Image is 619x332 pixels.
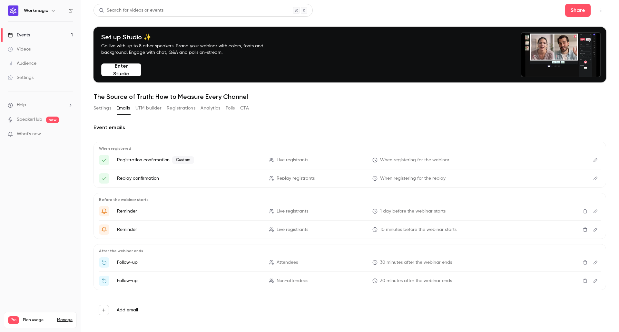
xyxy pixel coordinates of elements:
[380,175,446,182] span: When registering for the replay
[8,60,36,67] div: Audience
[172,156,194,164] span: Custom
[226,103,235,113] button: Polls
[8,5,18,16] img: Workmagic
[167,103,195,113] button: Registrations
[99,146,601,151] p: When registered
[380,259,452,266] span: 30 minutes after the webinar ends
[8,316,19,324] span: Pro
[580,257,590,268] button: Delete
[23,318,53,323] span: Plan usage
[380,208,446,215] span: 1 day before the webinar starts
[93,124,606,131] h2: Event emails
[99,7,163,14] div: Search for videos or events
[57,318,73,323] a: Manage
[277,278,308,284] span: Non-attendees
[240,103,249,113] button: CTA
[93,93,606,100] h1: The Source of Truth: How to Measure Every Channel
[8,74,34,81] div: Settings
[99,173,601,184] li: Here's your access link to {{ event_name }}!
[99,155,601,165] li: Here's your access link to {{ event_name }}!
[580,206,590,216] button: Delete
[17,116,42,123] a: SpeakerHub
[590,206,601,216] button: Edit
[277,259,298,266] span: Attendees
[580,224,590,235] button: Delete
[277,226,308,233] span: Live registrants
[117,259,261,266] p: Follow-up
[380,157,449,164] span: When registering for the webinar
[99,276,601,286] li: Watch the replay of {{ event_name }}
[580,276,590,286] button: Delete
[201,103,221,113] button: Analytics
[117,156,261,164] p: Registration confirmation
[117,175,261,182] p: Replay confirmation
[590,257,601,268] button: Edit
[117,208,261,214] p: Reminder
[99,197,601,202] p: Before the webinar starts
[99,248,601,253] p: After the webinar ends
[17,131,41,138] span: What's new
[380,226,457,233] span: 10 minutes before the webinar starts
[277,157,308,164] span: Live registrants
[101,63,141,76] button: Enter Studio
[117,307,138,313] label: Add email
[590,276,601,286] button: Edit
[99,257,601,268] li: Thanks for attending {{ event_name }}
[380,278,452,284] span: 30 minutes after the webinar ends
[24,7,48,14] h6: Workmagic
[8,102,73,109] li: help-dropdown-opener
[277,175,315,182] span: Replay registrants
[117,226,261,233] p: Reminder
[99,206,601,216] li: Get Ready for '{{ event_name }}' tomorrow!
[93,103,111,113] button: Settings
[8,46,31,52] div: Videos
[46,117,59,123] span: new
[135,103,162,113] button: UTM builder
[99,224,601,235] li: {{ event_name }} is about to go live
[8,32,30,38] div: Events
[590,224,601,235] button: Edit
[117,278,261,284] p: Follow-up
[101,43,279,56] p: Go live with up to 8 other speakers. Brand your webinar with colors, fonts and background. Engage...
[116,103,130,113] button: Emails
[277,208,308,215] span: Live registrants
[17,102,26,109] span: Help
[590,173,601,184] button: Edit
[101,33,279,41] h4: Set up Studio ✨
[565,4,591,17] button: Share
[590,155,601,165] button: Edit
